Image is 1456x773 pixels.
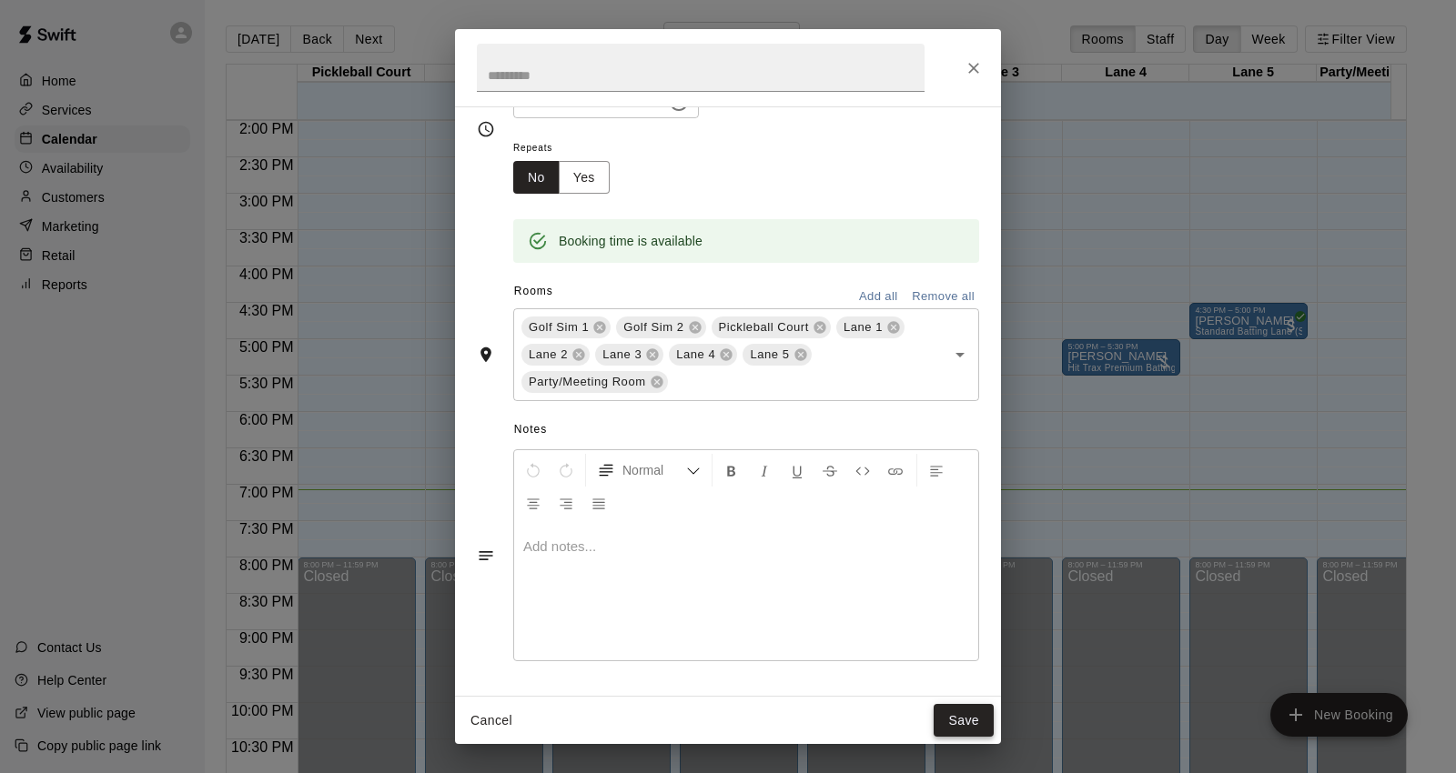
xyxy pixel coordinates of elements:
[836,318,890,336] span: Lane 1
[477,346,495,364] svg: Rooms
[880,454,911,487] button: Insert Link
[743,344,811,366] div: Lane 5
[616,318,691,336] span: Golf Sim 2
[521,344,590,366] div: Lane 2
[836,316,905,338] div: Lane 1
[847,454,878,487] button: Insert Code
[521,373,653,391] span: Party/Meeting Room
[921,454,952,487] button: Left Align
[518,487,549,519] button: Center Align
[947,342,973,367] button: Open
[782,454,813,487] button: Format Underline
[716,454,747,487] button: Format Bold
[743,346,796,364] span: Lane 5
[583,487,614,519] button: Justify Align
[477,120,495,138] svg: Timing
[934,704,994,738] button: Save
[712,318,816,336] span: Pickleball Court
[514,285,553,297] span: Rooms
[749,454,780,487] button: Format Italics
[521,346,575,364] span: Lane 2
[477,547,495,565] svg: Notes
[559,161,610,195] button: Yes
[514,416,979,445] span: Notes
[957,52,990,85] button: Close
[521,316,611,338] div: Golf Sim 1
[559,225,703,257] div: Booking time is available
[518,454,549,487] button: Undo
[513,161,560,195] button: No
[712,316,831,338] div: Pickleball Court
[622,461,686,479] span: Normal
[521,318,596,336] span: Golf Sim 1
[669,344,737,366] div: Lane 4
[616,316,705,338] div: Golf Sim 2
[462,704,521,738] button: Cancel
[551,454,581,487] button: Redo
[551,487,581,519] button: Right Align
[814,454,845,487] button: Format Strikethrough
[907,283,979,311] button: Remove all
[513,136,624,161] span: Repeats
[590,454,708,487] button: Formatting Options
[849,283,907,311] button: Add all
[669,346,723,364] span: Lane 4
[595,346,649,364] span: Lane 3
[521,371,668,393] div: Party/Meeting Room
[595,344,663,366] div: Lane 3
[513,161,610,195] div: outlined button group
